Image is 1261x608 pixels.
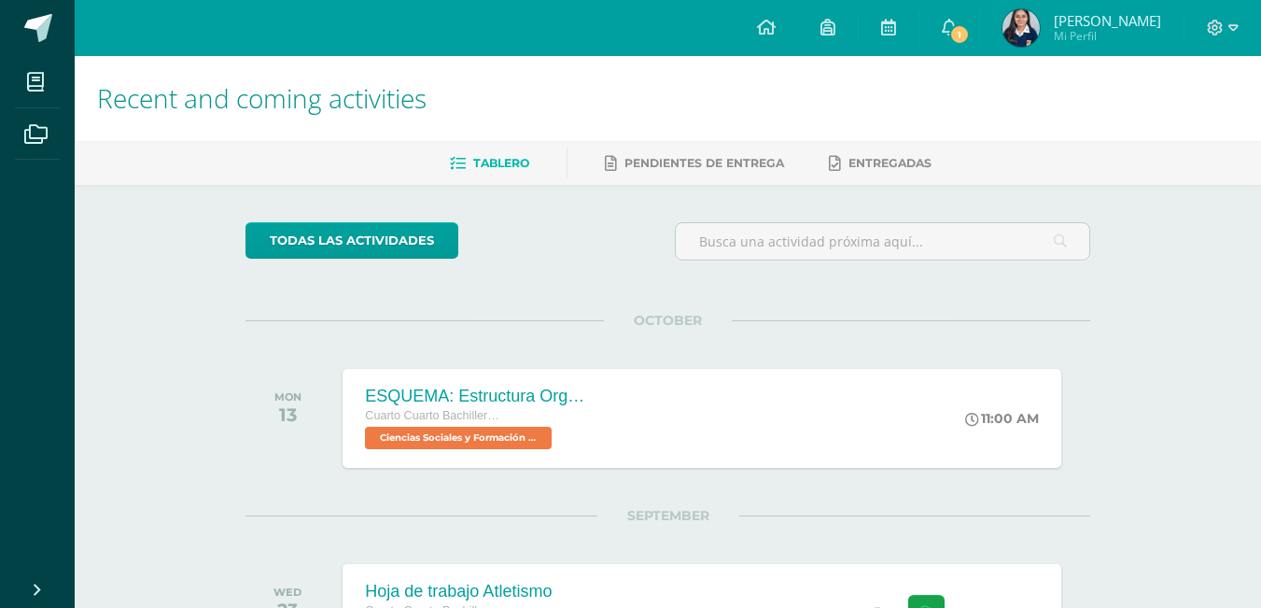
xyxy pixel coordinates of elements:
[965,410,1039,427] div: 11:00 AM
[473,156,529,170] span: Tablero
[676,223,1089,260] input: Busca una actividad próxima aquí...
[274,403,301,426] div: 13
[97,80,427,116] span: Recent and coming activities
[365,427,552,449] span: Ciencias Sociales y Formación Ciudadana 4 'A'
[605,148,784,178] a: Pendientes de entrega
[604,312,732,329] span: OCTOBER
[274,390,301,403] div: MON
[365,387,589,406] div: ESQUEMA: Estructura Organizacional del Estado.
[949,24,970,45] span: 1
[1054,28,1161,44] span: Mi Perfil
[273,586,301,599] div: WED
[1054,11,1161,30] span: [PERSON_NAME]
[848,156,932,170] span: Entregadas
[245,222,458,259] a: todas las Actividades
[450,148,529,178] a: Tablero
[365,582,552,601] div: Hoja de trabajo Atletismo
[624,156,784,170] span: Pendientes de entrega
[1002,9,1040,47] img: 2a9e972e57122f6a79f587713fe641ef.png
[365,409,505,422] span: Cuarto Cuarto Bachillerato en Ciencias y Letras
[597,507,739,524] span: SEPTEMBER
[829,148,932,178] a: Entregadas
